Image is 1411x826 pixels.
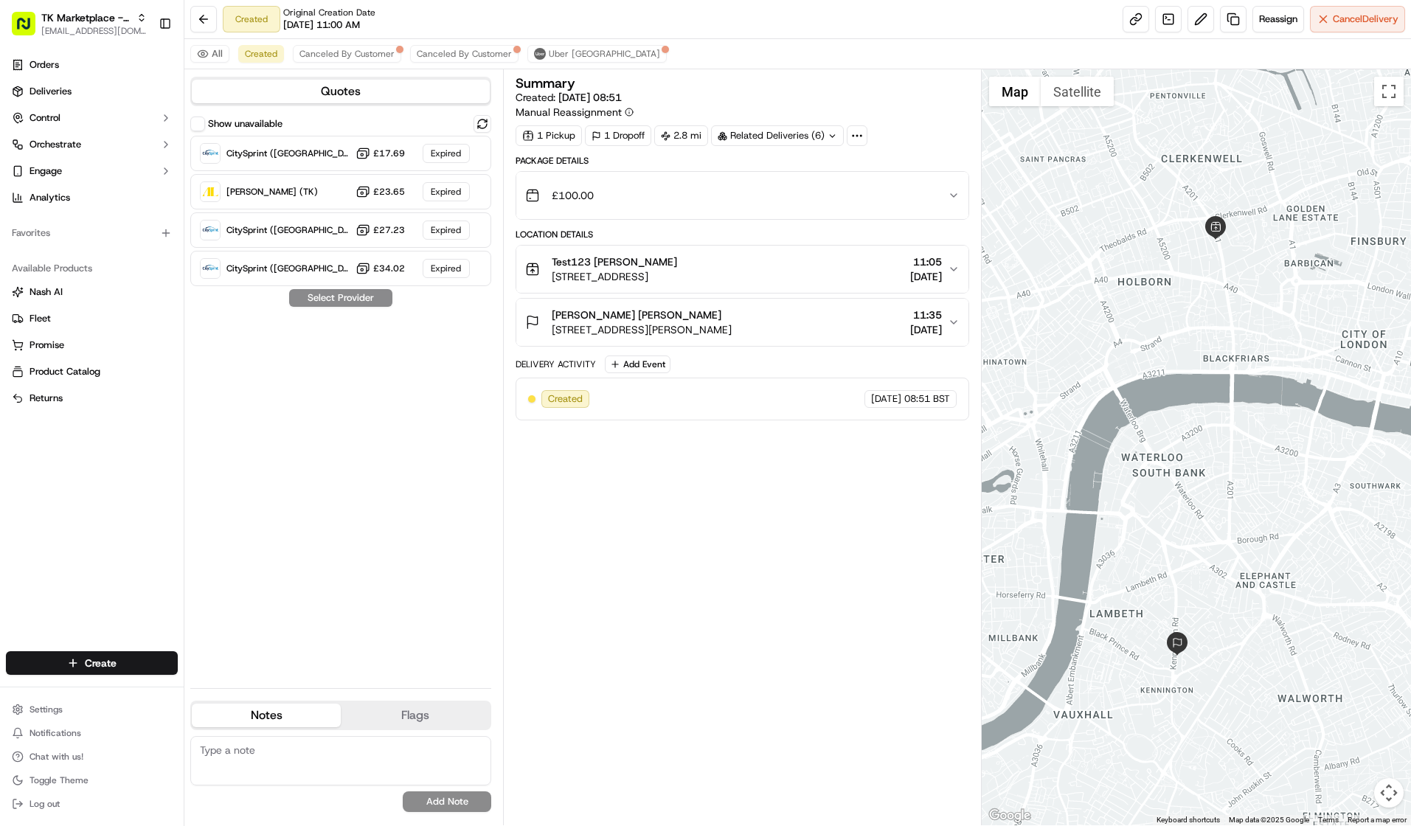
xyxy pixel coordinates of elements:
[341,704,490,727] button: Flags
[190,45,229,63] button: All
[516,90,622,105] span: Created:
[910,322,942,337] span: [DATE]
[6,186,178,209] a: Analytics
[6,746,178,767] button: Chat with us!
[356,223,405,237] button: £27.23
[6,723,178,743] button: Notifications
[238,45,284,63] button: Created
[30,727,81,739] span: Notifications
[85,656,117,670] span: Create
[552,188,594,203] span: £100.00
[552,308,721,322] span: [PERSON_NAME] [PERSON_NAME]
[6,699,178,720] button: Settings
[356,184,405,199] button: £23.65
[373,263,405,274] span: £34.02
[6,280,178,304] button: Nash AI
[30,365,100,378] span: Product Catalog
[516,299,968,346] button: [PERSON_NAME] [PERSON_NAME][STREET_ADDRESS][PERSON_NAME]11:35[DATE]
[6,221,178,245] div: Favorites
[30,704,63,715] span: Settings
[516,246,968,293] button: Test123 [PERSON_NAME][STREET_ADDRESS]11:05[DATE]
[548,392,583,406] span: Created
[516,77,575,90] h3: Summary
[192,704,341,727] button: Notes
[6,386,178,410] button: Returns
[12,339,172,352] a: Promise
[516,125,582,146] div: 1 Pickup
[356,146,405,161] button: £17.69
[910,308,942,322] span: 11:35
[226,224,350,236] span: CitySprint ([GEOGRAPHIC_DATA]) Timed
[558,91,622,104] span: [DATE] 08:51
[605,355,670,373] button: Add Event
[1229,816,1309,824] span: Map data ©2025 Google
[985,806,1034,825] a: Open this area in Google Maps (opens a new window)
[30,191,70,204] span: Analytics
[6,159,178,183] button: Engage
[871,392,901,406] span: [DATE]
[30,164,62,178] span: Engage
[910,254,942,269] span: 11:05
[30,798,60,810] span: Log out
[6,794,178,814] button: Log out
[12,312,172,325] a: Fleet
[516,105,634,119] button: Manual Reassignment
[201,221,220,240] img: CitySprint (UK) Timed
[423,259,470,278] div: Expired
[6,360,178,383] button: Product Catalog
[6,80,178,103] a: Deliveries
[226,147,350,159] span: CitySprint ([GEOGRAPHIC_DATA]) Sameday
[30,285,63,299] span: Nash AI
[208,117,282,131] label: Show unavailable
[30,774,89,786] span: Toggle Theme
[1348,816,1407,824] a: Report a map error
[226,263,350,274] span: CitySprint ([GEOGRAPHIC_DATA]) Dedicated
[1310,6,1405,32] button: CancelDelivery
[552,269,677,284] span: [STREET_ADDRESS]
[41,10,131,25] button: TK Marketplace - TKD
[1374,778,1404,808] button: Map camera controls
[910,269,942,284] span: [DATE]
[585,125,651,146] div: 1 Dropoff
[30,58,59,72] span: Orders
[30,85,72,98] span: Deliveries
[654,125,708,146] div: 2.8 mi
[527,45,667,63] button: Uber [GEOGRAPHIC_DATA]
[201,144,220,163] img: CitySprint (UK) Sameday
[516,172,968,219] button: £100.00
[516,358,596,370] div: Delivery Activity
[1333,13,1398,26] span: Cancel Delivery
[410,45,519,63] button: Canceled By Customer
[711,125,844,146] div: Related Deliveries (6)
[1157,815,1220,825] button: Keyboard shortcuts
[12,365,172,378] a: Product Catalog
[6,770,178,791] button: Toggle Theme
[283,7,375,18] span: Original Creation Date
[552,322,732,337] span: [STREET_ADDRESS][PERSON_NAME]
[989,77,1041,106] button: Show street map
[417,48,512,60] span: Canceled By Customer
[192,80,490,103] button: Quotes
[293,45,401,63] button: Canceled By Customer
[201,182,220,201] img: Addison Lee (TK)
[30,312,51,325] span: Fleet
[423,144,470,163] div: Expired
[552,254,677,269] span: Test123 [PERSON_NAME]
[373,186,405,198] span: £23.65
[6,6,153,41] button: TK Marketplace - TKD[EMAIL_ADDRESS][DOMAIN_NAME]
[1252,6,1304,32] button: Reassign
[423,221,470,240] div: Expired
[12,392,172,405] a: Returns
[245,48,277,60] span: Created
[1318,816,1339,824] a: Terms (opens in new tab)
[423,182,470,201] div: Expired
[373,147,405,159] span: £17.69
[30,111,60,125] span: Control
[373,224,405,236] span: £27.23
[30,751,83,763] span: Chat with us!
[41,25,147,37] button: [EMAIL_ADDRESS][DOMAIN_NAME]
[985,806,1034,825] img: Google
[1041,77,1114,106] button: Show satellite imagery
[549,48,660,60] span: Uber [GEOGRAPHIC_DATA]
[6,307,178,330] button: Fleet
